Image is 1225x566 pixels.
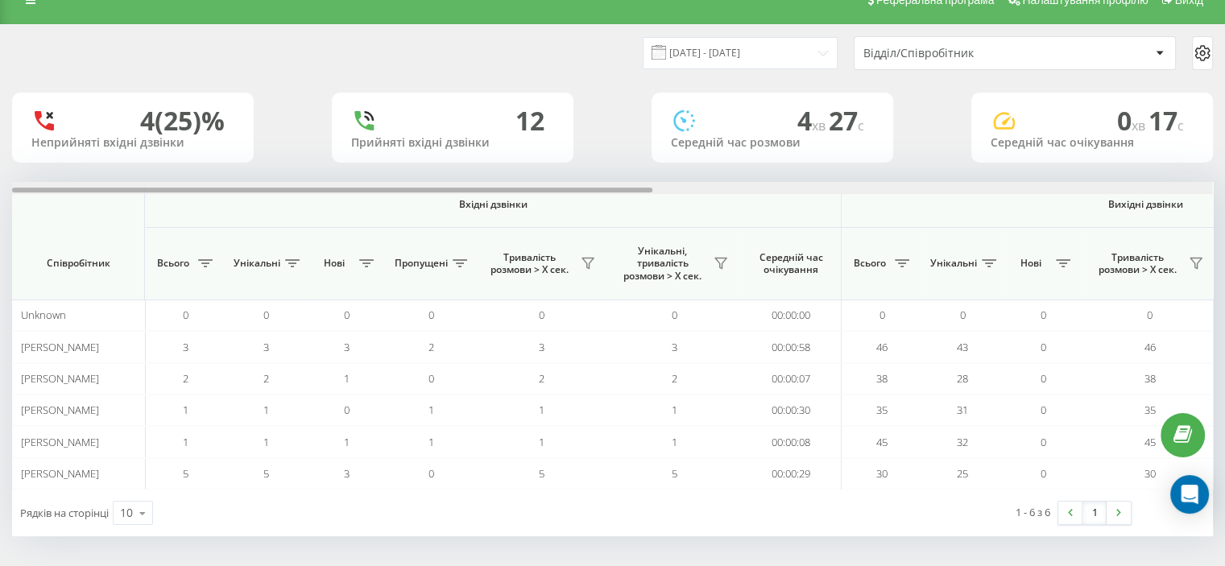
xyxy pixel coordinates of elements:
span: 1 [672,403,677,417]
span: 45 [1144,435,1156,449]
span: 1 [263,435,269,449]
div: Open Intercom Messenger [1170,475,1209,514]
div: Відділ/Співробітник [863,47,1056,60]
span: Унікальні [930,257,977,270]
span: Пропущені [395,257,448,270]
span: 30 [876,466,888,481]
span: Унікальні [234,257,280,270]
span: 1 [428,435,434,449]
span: 2 [539,371,544,386]
div: Неприйняті вхідні дзвінки [31,136,234,150]
span: 27 [829,103,864,138]
span: [PERSON_NAME] [21,340,99,354]
div: Прийняті вхідні дзвінки [351,136,554,150]
span: 3 [183,340,188,354]
span: 43 [957,340,968,354]
span: 0 [1117,103,1148,138]
span: 30 [1144,466,1156,481]
span: 1 [539,403,544,417]
span: хв [1132,117,1148,134]
span: 1 [428,403,434,417]
span: 0 [539,308,544,322]
span: Тривалість розмови > Х сек. [483,251,576,276]
span: Unknown [21,308,66,322]
td: 00:00:29 [741,458,842,490]
span: [PERSON_NAME] [21,435,99,449]
span: 0 [344,403,350,417]
span: 46 [1144,340,1156,354]
td: 00:00:58 [741,331,842,362]
span: c [1177,117,1184,134]
div: 12 [515,105,544,136]
span: 45 [876,435,888,449]
span: Вхідні дзвінки [187,198,799,211]
span: 0 [672,308,677,322]
span: [PERSON_NAME] [21,466,99,481]
span: 46 [876,340,888,354]
span: Нові [1011,257,1051,270]
span: 1 [344,371,350,386]
span: Рядків на сторінці [20,506,109,520]
span: Тривалість розмови > Х сек. [1091,251,1184,276]
span: 3 [539,340,544,354]
div: 10 [120,505,133,521]
span: [PERSON_NAME] [21,403,99,417]
span: 0 [1147,308,1153,322]
a: 1 [1082,502,1107,524]
span: Всього [850,257,890,270]
span: 35 [1144,403,1156,417]
span: 25 [957,466,968,481]
span: 31 [957,403,968,417]
span: 5 [263,466,269,481]
span: 0 [1041,371,1046,386]
span: Співробітник [26,257,130,270]
span: 3 [672,340,677,354]
span: 35 [876,403,888,417]
div: 1 - 6 з 6 [1016,504,1050,520]
span: 1 [183,403,188,417]
span: 5 [539,466,544,481]
span: c [858,117,864,134]
div: Середній час очікування [991,136,1194,150]
span: 1 [539,435,544,449]
span: 0 [1041,340,1046,354]
span: 38 [876,371,888,386]
td: 00:00:00 [741,300,842,331]
span: 0 [263,308,269,322]
span: 2 [263,371,269,386]
span: 0 [428,371,434,386]
span: 38 [1144,371,1156,386]
span: 17 [1148,103,1184,138]
span: 0 [960,308,966,322]
span: Нові [314,257,354,270]
span: 0 [183,308,188,322]
span: 0 [428,466,434,481]
span: 2 [672,371,677,386]
td: 00:00:07 [741,363,842,395]
span: 5 [183,466,188,481]
span: Унікальні, тривалість розмови > Х сек. [616,245,709,283]
span: Середній час очікування [753,251,829,276]
span: 1 [672,435,677,449]
span: 3 [344,340,350,354]
span: 32 [957,435,968,449]
span: 1 [183,435,188,449]
span: 0 [1041,435,1046,449]
span: Всього [153,257,193,270]
span: 5 [672,466,677,481]
span: 2 [428,340,434,354]
span: хв [812,117,829,134]
span: 28 [957,371,968,386]
span: 0 [1041,466,1046,481]
div: Середній час розмови [671,136,874,150]
span: 2 [183,371,188,386]
td: 00:00:08 [741,426,842,457]
span: 1 [344,435,350,449]
span: 3 [263,340,269,354]
span: 0 [1041,403,1046,417]
div: 4 (25)% [140,105,225,136]
span: 1 [263,403,269,417]
span: 0 [344,308,350,322]
span: 4 [797,103,829,138]
span: 0 [879,308,885,322]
